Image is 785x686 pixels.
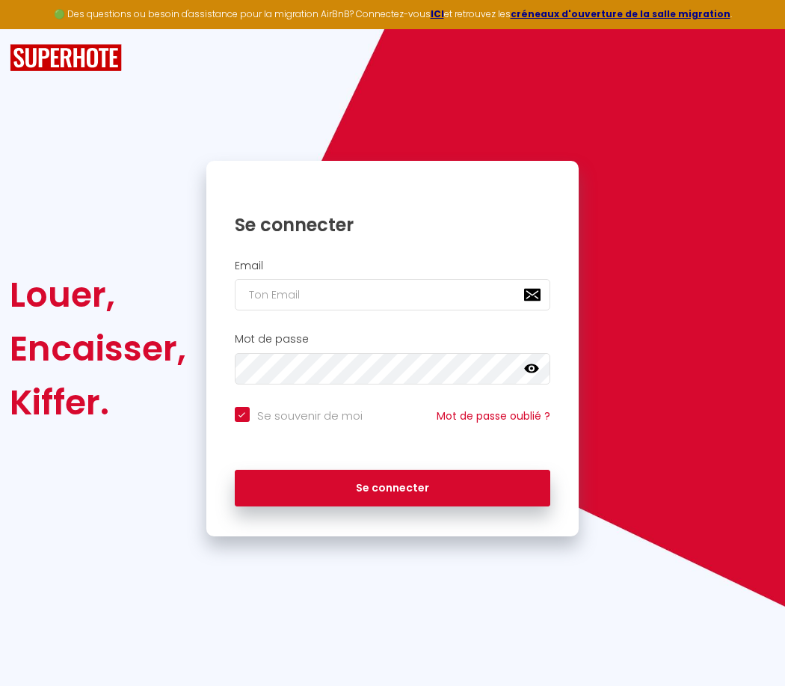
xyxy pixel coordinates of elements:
input: Ton Email [235,279,551,310]
a: créneaux d'ouverture de la salle migration [511,7,730,20]
img: SuperHote logo [10,44,122,72]
div: Louer, [10,268,186,322]
h2: Mot de passe [235,333,551,346]
a: ICI [431,7,444,20]
div: Encaisser, [10,322,186,376]
h1: Se connecter [235,213,551,236]
a: Mot de passe oublié ? [437,408,550,423]
div: Kiffer. [10,376,186,429]
button: Se connecter [235,470,551,507]
h2: Email [235,260,551,272]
